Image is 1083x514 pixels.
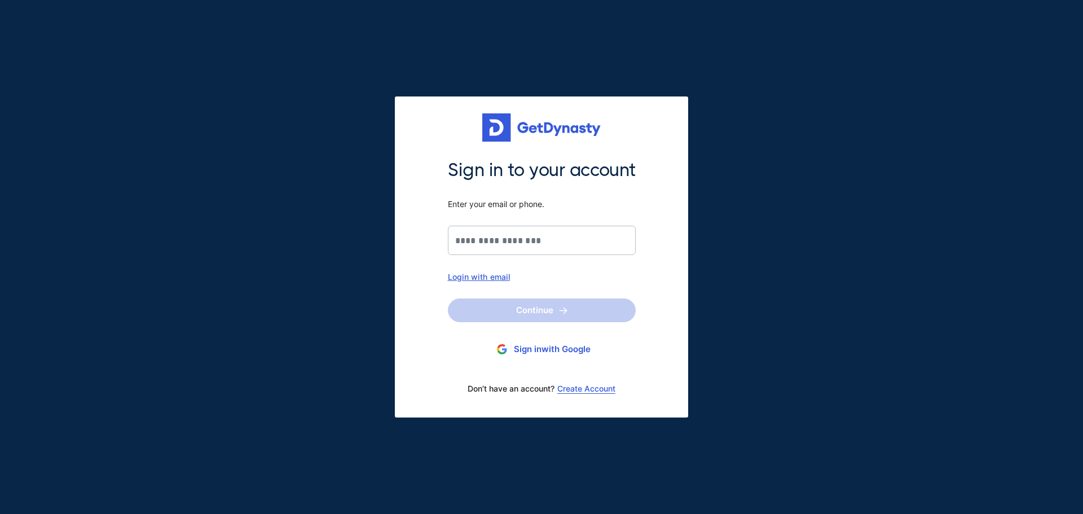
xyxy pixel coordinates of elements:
[557,384,615,393] a: Create Account
[482,113,601,142] img: Get started for free with Dynasty Trust Company
[448,272,636,282] div: Login with email
[448,377,636,401] div: Don’t have an account?
[448,199,636,209] span: Enter your email or phone.
[448,339,636,360] button: Sign inwith Google
[448,159,636,182] span: Sign in to your account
